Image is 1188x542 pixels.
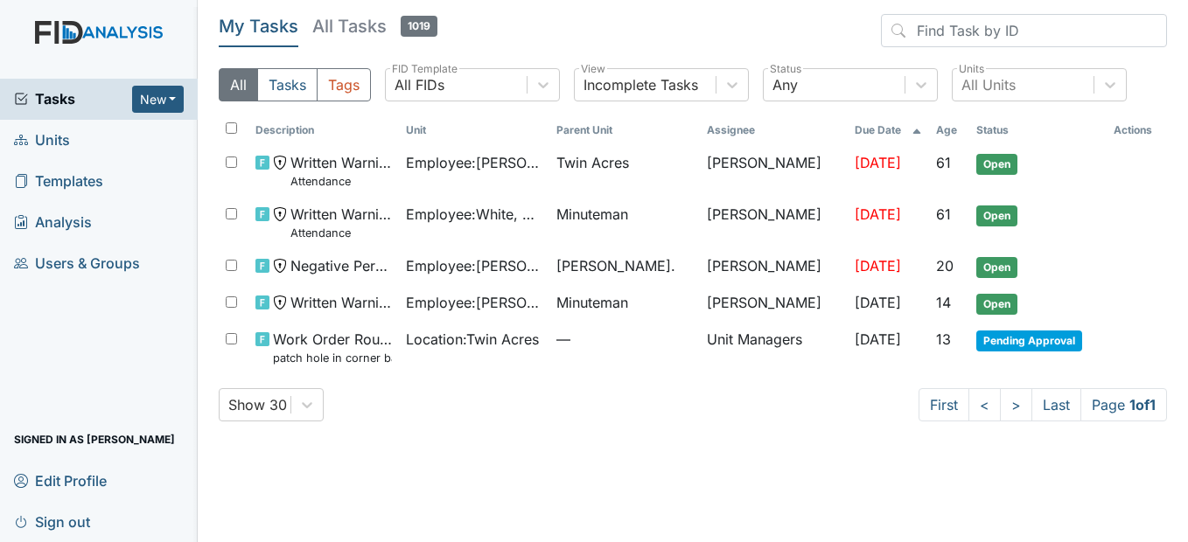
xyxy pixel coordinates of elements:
div: Any [772,74,798,95]
span: Templates [14,168,103,195]
div: Type filter [219,68,371,101]
span: [DATE] [855,154,901,171]
span: Users & Groups [14,250,140,277]
th: Toggle SortBy [399,115,549,145]
span: Written Warning [290,292,392,313]
button: All [219,68,258,101]
span: Employee : [PERSON_NAME] [406,152,542,173]
a: > [1000,388,1032,421]
span: — [556,329,693,350]
span: 14 [936,294,951,311]
strong: 1 of 1 [1129,396,1156,413]
small: Attendance [290,225,392,241]
input: Find Task by ID [881,14,1167,47]
div: All FIDs [395,74,444,95]
span: 61 [936,154,951,171]
th: Toggle SortBy [969,115,1107,145]
th: Toggle SortBy [929,115,969,145]
div: All Units [961,74,1016,95]
span: Twin Acres [556,152,629,173]
span: Work Order Routine patch hole in corner bathroom [273,329,392,366]
button: Tasks [257,68,318,101]
span: Open [976,154,1017,175]
th: Toggle SortBy [549,115,700,145]
a: Last [1031,388,1081,421]
span: Edit Profile [14,467,107,494]
div: Show 30 [228,394,287,415]
span: 13 [936,330,951,348]
button: New [132,86,185,113]
a: First [919,388,969,421]
a: < [968,388,1001,421]
div: Incomplete Tasks [584,74,698,95]
span: Open [976,294,1017,315]
span: Minuteman [556,292,628,313]
span: [DATE] [855,294,901,311]
span: Signed in as [PERSON_NAME] [14,426,175,453]
h5: All Tasks [312,14,437,38]
span: Written Warning Attendance [290,204,392,241]
span: Open [976,205,1017,226]
button: Tags [317,68,371,101]
span: Negative Performance Review [290,255,392,276]
span: 1019 [401,16,437,37]
span: [PERSON_NAME]. [556,255,675,276]
span: Analysis [14,209,92,236]
th: Toggle SortBy [248,115,399,145]
span: Location : Twin Acres [406,329,539,350]
th: Actions [1107,115,1167,145]
span: Written Warning Attendance [290,152,392,190]
span: Units [14,127,70,154]
span: 61 [936,205,951,223]
span: Employee : [PERSON_NAME] [406,292,542,313]
span: Page [1080,388,1167,421]
td: Unit Managers [700,322,848,373]
span: [DATE] [855,205,901,223]
small: patch hole in corner bathroom [273,350,392,366]
span: 20 [936,257,954,274]
input: Toggle All Rows Selected [226,122,237,134]
span: Employee : [PERSON_NAME] [406,255,542,276]
th: Toggle SortBy [848,115,929,145]
th: Assignee [700,115,848,145]
td: [PERSON_NAME] [700,197,848,248]
span: Minuteman [556,204,628,225]
nav: task-pagination [919,388,1167,421]
td: [PERSON_NAME] [700,285,848,322]
a: Tasks [14,88,132,109]
span: Sign out [14,508,90,535]
span: [DATE] [855,330,901,348]
td: [PERSON_NAME] [700,248,848,285]
span: [DATE] [855,257,901,274]
span: Open [976,257,1017,278]
h5: My Tasks [219,14,298,38]
span: Pending Approval [976,330,1082,351]
small: Attendance [290,173,392,190]
td: [PERSON_NAME] [700,145,848,197]
span: Employee : White, Khahliya [406,204,542,225]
